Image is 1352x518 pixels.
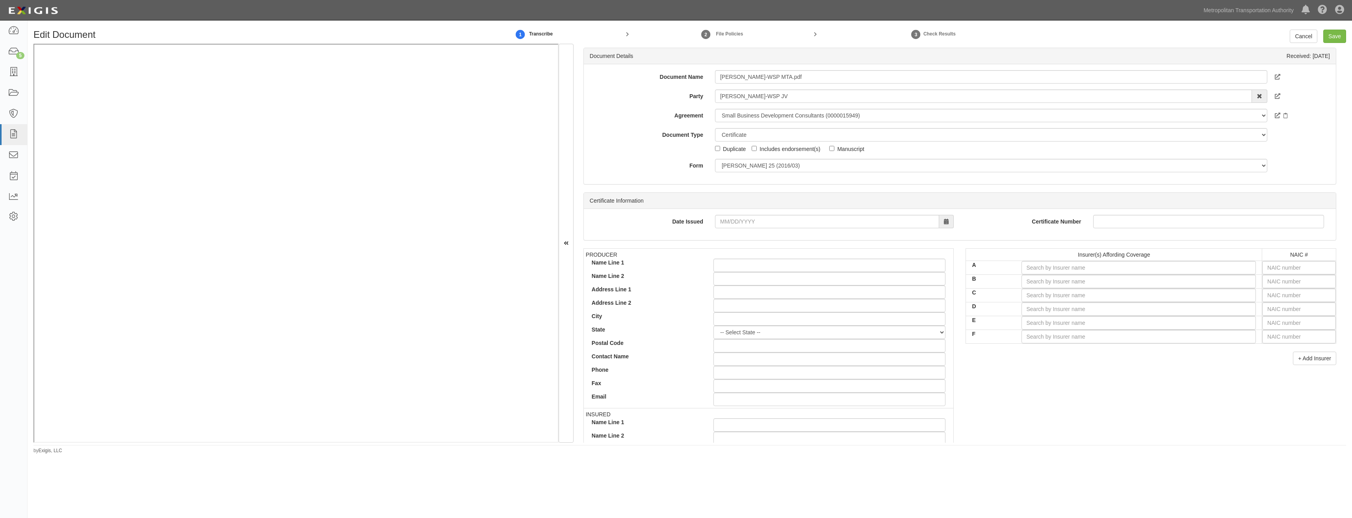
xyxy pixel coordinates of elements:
label: Name Line 1 [586,418,708,426]
label: State [586,326,708,334]
input: NAIC number [1262,261,1336,274]
small: Transcribe [529,31,553,37]
label: City [586,312,708,320]
div: Received: [DATE] [1287,52,1330,60]
label: Address Line 2 [586,299,708,307]
input: NAIC number [1262,316,1336,330]
input: NAIC number [1262,302,1336,316]
input: Search by Insurer name [1021,330,1256,343]
i: Help Center - Complianz [1318,6,1327,15]
a: Requirement set details [1283,112,1288,119]
a: Open agreement [1275,112,1280,119]
div: Document Details [590,52,633,60]
a: Cancel [1290,30,1317,43]
label: D [966,302,1015,310]
a: 1 [514,26,526,43]
label: Contact Name [586,352,708,360]
input: Search by Insurer name [1021,302,1256,316]
td: Insurer(s) Affording Coverage [966,249,1262,261]
input: Includes endorsement(s) [752,146,757,151]
div: Includes endorsement(s) [760,144,820,153]
input: NAIC number [1262,289,1336,302]
label: Postal Code [586,339,708,347]
div: Certificate Information [584,193,1336,209]
label: Document Type [584,128,709,139]
label: Name Line 1 [586,259,708,266]
label: Name Line 2 [586,432,708,440]
input: Manuscript [829,146,834,151]
small: by [33,447,62,454]
input: Save [1323,30,1346,43]
a: View [1275,73,1280,81]
div: Manuscript [837,144,864,153]
input: NAIC number [1262,330,1336,343]
label: Party [584,89,709,100]
label: C [966,289,1015,296]
div: Duplicate [723,144,746,153]
input: NAIC number [1262,275,1336,288]
div: 5 [16,52,24,59]
td: INSURED [583,408,954,514]
a: 3 [910,26,922,43]
input: Search by Insurer name [1021,275,1256,288]
label: Document Name [584,70,709,81]
h1: Edit Document [33,30,463,40]
label: Address Line 1 [586,285,708,293]
a: Metropolitan Transportation Authority [1200,2,1298,18]
label: Fax [586,379,708,387]
strong: 3 [910,30,922,39]
input: Search by Insurer name [1021,316,1256,330]
small: File Policies [716,31,743,37]
a: Exigis, LLC [39,448,62,453]
a: Open Party [1275,92,1280,100]
label: Email [586,393,708,401]
label: Date Issued [584,215,709,225]
td: NAIC # [1262,249,1336,261]
label: Certificate Number [966,215,1087,225]
input: MM/DD/YYYY [715,215,939,228]
small: Check Results [923,31,956,37]
label: Form [584,159,709,170]
td: PRODUCER [583,249,954,408]
label: Agreement [584,109,709,119]
label: Name Line 2 [586,272,708,280]
strong: 2 [700,30,712,39]
label: F [966,330,1015,338]
label: Phone [586,366,708,374]
img: Logo [6,4,60,18]
input: Search by Insurer name [1021,261,1256,274]
strong: 1 [514,30,526,39]
input: Duplicate [715,146,720,151]
label: A [966,261,1015,269]
label: E [966,316,1015,324]
label: B [966,275,1015,283]
input: Search by Insurer name [1021,289,1256,302]
button: + Add Insurer [1293,352,1336,365]
a: Check Results [922,30,956,37]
